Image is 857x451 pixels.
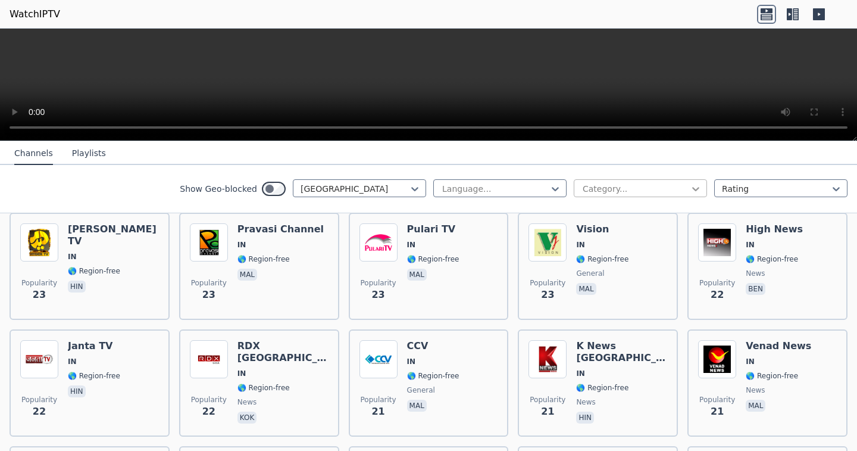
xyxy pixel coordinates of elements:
[68,357,77,366] span: IN
[576,369,585,378] span: IN
[698,340,736,378] img: Venad News
[371,288,384,302] span: 23
[33,405,46,419] span: 22
[72,142,106,165] button: Playlists
[576,412,594,424] p: hin
[711,288,724,302] span: 22
[20,340,58,378] img: Janta TV
[407,254,459,264] span: 🌎 Region-free
[699,278,735,288] span: Popularity
[407,269,427,281] p: mal
[237,397,257,407] span: news
[190,340,228,378] img: RDX Goa
[14,142,53,165] button: Channels
[576,340,667,364] h6: K News [GEOGRAPHIC_DATA]
[576,240,585,250] span: IN
[10,7,60,21] a: WatchIPTV
[528,340,567,378] img: K News India
[746,240,755,250] span: IN
[21,395,57,405] span: Popularity
[541,405,554,419] span: 21
[576,383,628,393] span: 🌎 Region-free
[711,405,724,419] span: 21
[190,223,228,262] img: Pravasi Channel
[746,357,755,366] span: IN
[68,385,86,397] p: hin
[407,240,416,250] span: IN
[699,395,735,405] span: Popularity
[21,278,57,288] span: Popularity
[237,254,290,264] span: 🌎 Region-free
[180,183,257,195] label: Show Geo-blocked
[576,397,595,407] span: news
[530,278,565,288] span: Popularity
[541,288,554,302] span: 23
[746,223,803,235] h6: High News
[576,269,604,278] span: general
[359,340,398,378] img: CCV
[746,400,765,412] p: mal
[361,278,396,288] span: Popularity
[361,395,396,405] span: Popularity
[359,223,398,262] img: Pulari TV
[746,340,811,352] h6: Venad News
[68,223,159,247] h6: [PERSON_NAME] TV
[33,288,46,302] span: 23
[746,283,765,295] p: ben
[407,400,427,412] p: mal
[237,369,246,378] span: IN
[407,223,459,235] h6: Pulari TV
[407,357,416,366] span: IN
[68,340,120,352] h6: Janta TV
[237,240,246,250] span: IN
[746,269,765,278] span: news
[746,371,798,381] span: 🌎 Region-free
[202,288,215,302] span: 23
[576,283,596,295] p: mal
[237,412,257,424] p: kok
[371,405,384,419] span: 21
[68,281,86,293] p: hin
[746,254,798,264] span: 🌎 Region-free
[20,223,58,262] img: Hyder TV
[191,278,227,288] span: Popularity
[237,340,329,364] h6: RDX [GEOGRAPHIC_DATA]
[407,371,459,381] span: 🌎 Region-free
[237,223,324,235] h6: Pravasi Channel
[237,269,257,281] p: mal
[68,266,120,276] span: 🌎 Region-free
[407,385,435,395] span: general
[68,252,77,262] span: IN
[528,223,567,262] img: Vision
[576,223,628,235] h6: Vision
[746,385,765,395] span: news
[698,223,736,262] img: High News
[407,340,459,352] h6: CCV
[191,395,227,405] span: Popularity
[68,371,120,381] span: 🌎 Region-free
[202,405,215,419] span: 22
[530,395,565,405] span: Popularity
[237,383,290,393] span: 🌎 Region-free
[576,254,628,264] span: 🌎 Region-free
